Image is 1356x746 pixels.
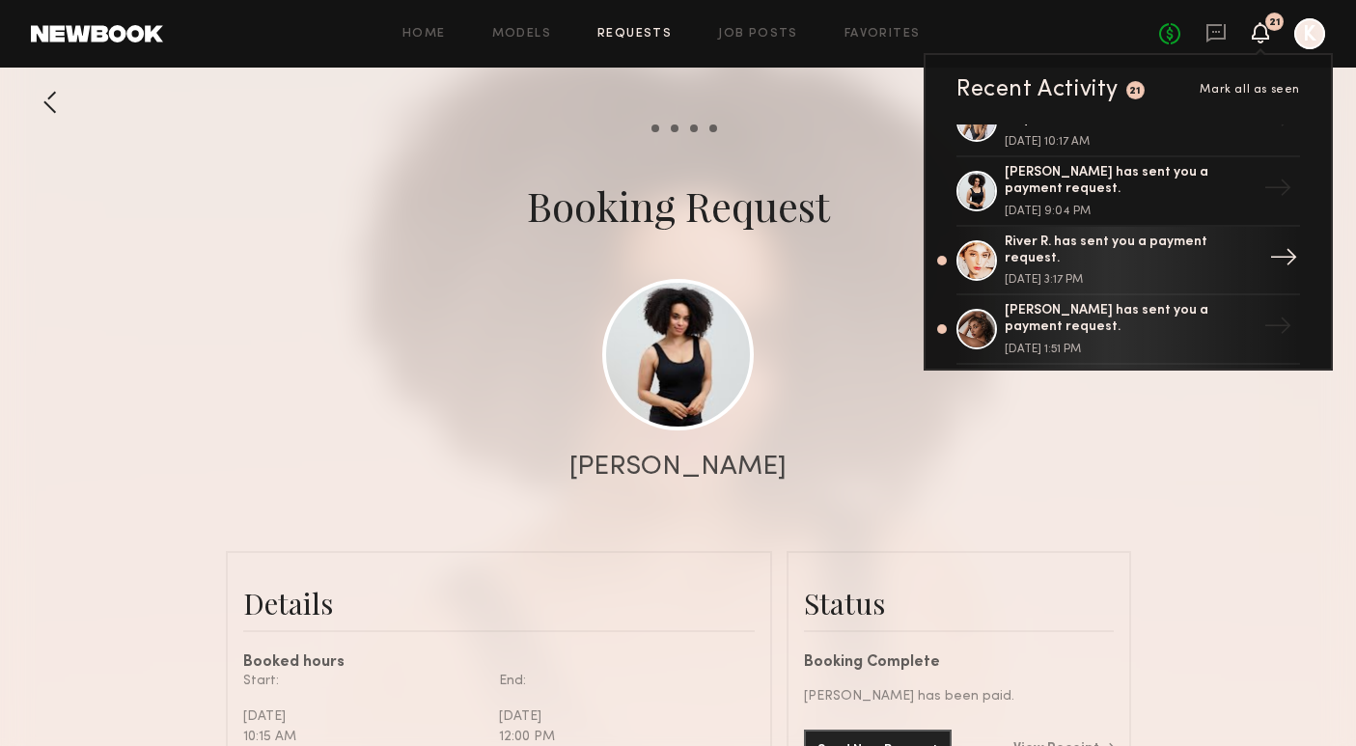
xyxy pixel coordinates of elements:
div: [PERSON_NAME] has sent you a payment request. [1005,303,1256,336]
div: [DATE] 1:51 PM [1005,344,1256,355]
div: [PERSON_NAME] has sent you a payment request. [1005,165,1256,198]
div: [DATE] 9:04 PM [1005,206,1256,217]
div: [PERSON_NAME] [569,454,787,481]
a: [PERSON_NAME] has sent you a payment request.[DATE] 9:04 PM→ [956,157,1300,227]
div: End: [499,671,740,691]
div: Recent Activity [956,78,1119,101]
div: [DATE] 10:17 AM [1005,136,1256,148]
a: Models [492,28,551,41]
div: Booking Complete [804,655,1114,671]
div: Booking Request [527,179,830,233]
div: → [1256,304,1300,354]
div: Start: [243,671,484,691]
div: [DATE] 3:17 PM [1005,274,1256,286]
div: Status [804,584,1114,622]
div: Booked hours [243,655,755,671]
div: → [1261,235,1306,286]
a: K [1294,18,1325,49]
span: Mark all as seen [1200,84,1300,96]
div: [PERSON_NAME] has been paid. [804,686,1114,706]
a: Job Posts [718,28,798,41]
a: Home [402,28,446,41]
a: [PERSON_NAME] has sent you a payment request.[DATE] 1:51 PM→ [956,295,1300,365]
div: River R. has sent you a payment request. [1005,235,1256,267]
a: Requests [597,28,672,41]
a: River R. has sent you a payment request.[DATE] 3:17 PM→ [956,227,1300,296]
a: Favorites [844,28,921,41]
div: [DATE] [499,706,740,727]
div: [DATE] [243,706,484,727]
div: → [1256,166,1300,216]
div: 21 [1129,86,1142,97]
div: 21 [1269,17,1281,28]
div: Details [243,584,755,622]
